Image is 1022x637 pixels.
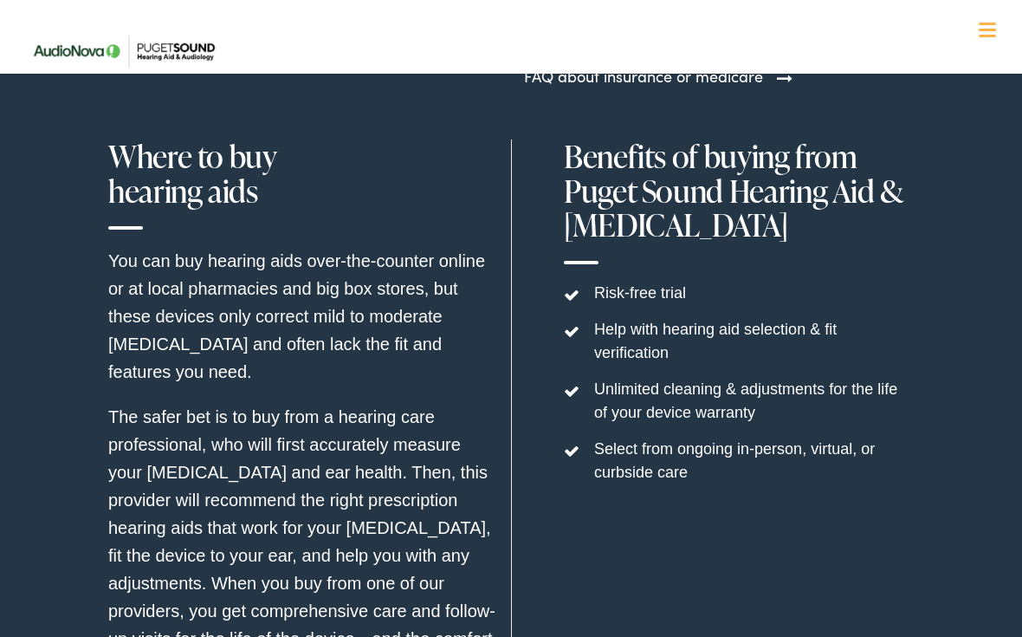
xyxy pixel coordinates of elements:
h1: Benefits of buying from Puget Sound Hearing Aid & [MEDICAL_DATA] [564,140,914,264]
h1: Where to buy hearing aids [108,140,498,230]
li: Unlimited cleaning & adjustments for the life of your device warranty [564,378,914,425]
a: What We Offer [34,69,1002,123]
li: Help with hearing aid selection & fit verification [564,318,914,365]
a: FAQ about insurance or medicare [524,64,763,88]
li: Select from ongoing in-person, virtual, or curbside care [564,438,914,484]
li: Risk-free trial [564,282,914,305]
p: You can buy hearing aids over-the-counter online or at local pharmacies and big box stores, but t... [108,247,498,386]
